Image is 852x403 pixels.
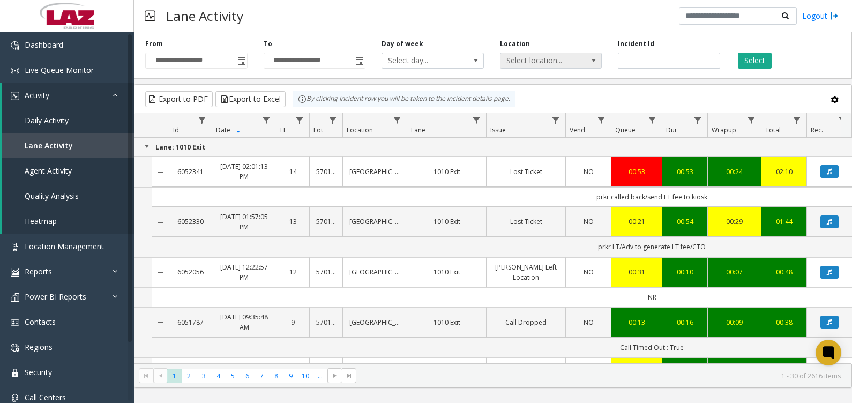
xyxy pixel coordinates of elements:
div: 00:21 [618,217,655,227]
span: Sortable [234,126,243,135]
a: Collapse Details [152,218,169,227]
a: 9 [283,317,303,327]
a: Lane Filter Menu [469,113,484,128]
span: Page 7 [255,369,269,383]
a: NO [572,167,604,177]
a: Call Dropped [493,317,559,327]
a: Collapse Group [143,142,151,151]
button: Export to PDF [145,91,213,107]
img: 'icon' [11,394,19,402]
a: [GEOGRAPHIC_DATA] [349,217,400,227]
a: [GEOGRAPHIC_DATA] [349,267,400,277]
div: 00:10 [669,267,701,277]
a: 00:31 [618,267,655,277]
img: pageIcon [145,3,155,29]
div: Data table [134,113,851,363]
span: Agent Activity [25,166,72,176]
a: Rec. Filter Menu [835,113,850,128]
a: 00:48 [768,267,800,277]
span: Total [765,125,781,135]
span: Location [347,125,373,135]
img: 'icon' [11,318,19,327]
a: [GEOGRAPHIC_DATA] [349,167,400,177]
img: logout [830,10,839,21]
span: Page 11 [313,369,327,383]
a: 00:07 [714,267,754,277]
a: 00:53 [669,167,701,177]
a: 6052341 [175,167,205,177]
div: 00:29 [714,217,754,227]
a: NO [572,267,604,277]
div: 00:54 [669,217,701,227]
a: 6052330 [175,217,205,227]
a: 13 [283,217,303,227]
img: 'icon' [11,243,19,251]
span: Go to the next page [327,368,342,383]
a: [DATE] 01:57:05 PM [219,212,270,232]
a: NO [572,317,604,327]
img: 'icon' [11,369,19,377]
a: 570135 [316,317,336,327]
div: By clicking Incident row you will be taken to the incident details page. [293,91,515,107]
a: Daily Activity [2,108,134,133]
span: Id [173,125,179,135]
span: Page 1 [167,369,182,383]
a: [GEOGRAPHIC_DATA] [349,317,400,327]
a: 00:53 [618,167,655,177]
label: Incident Id [618,39,654,49]
a: 6051787 [175,317,205,327]
a: Heatmap [2,208,134,234]
span: Select location... [500,53,581,68]
span: Queue [615,125,636,135]
button: Export to Excel [215,91,286,107]
a: H Filter Menu [293,113,307,128]
a: Lost Ticket [493,217,559,227]
img: 'icon' [11,344,19,352]
span: Heatmap [25,216,57,226]
span: Page 5 [226,369,240,383]
a: 570135 [316,167,336,177]
kendo-pager-info: 1 - 30 of 2616 items [363,371,841,380]
a: NO [572,217,604,227]
a: Quality Analysis [2,183,134,208]
img: infoIcon.svg [298,95,307,103]
a: Total Filter Menu [790,113,804,128]
a: Incorrect/No Payment [493,362,559,383]
span: Call Centers [25,392,66,402]
a: 1010 Exit [414,217,480,227]
span: NO [584,267,594,277]
span: Lane [411,125,425,135]
span: Power BI Reports [25,292,86,302]
img: 'icon' [11,66,19,75]
span: Lane Activity [25,140,73,151]
a: Issue Filter Menu [549,113,563,128]
a: Wrapup Filter Menu [744,113,759,128]
span: Issue [490,125,506,135]
div: 01:44 [768,217,800,227]
span: Date [216,125,230,135]
span: Live Queue Monitor [25,65,94,75]
img: 'icon' [11,293,19,302]
span: Page 9 [283,369,298,383]
a: Vend Filter Menu [594,113,609,128]
a: Lane Activity [2,133,134,158]
span: Toggle popup [353,53,365,68]
span: Lot [313,125,323,135]
h3: Lane Activity [161,3,249,29]
a: 00:09 [714,317,754,327]
a: [DATE] 09:29:59 AM [219,362,270,383]
img: 'icon' [11,92,19,100]
a: 6052056 [175,267,205,277]
a: Collapse Details [152,168,169,177]
a: Lot Filter Menu [326,113,340,128]
a: Logout [802,10,839,21]
span: Select day... [382,53,463,68]
span: Security [25,367,52,377]
span: NO [584,167,594,176]
span: Wrapup [712,125,736,135]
